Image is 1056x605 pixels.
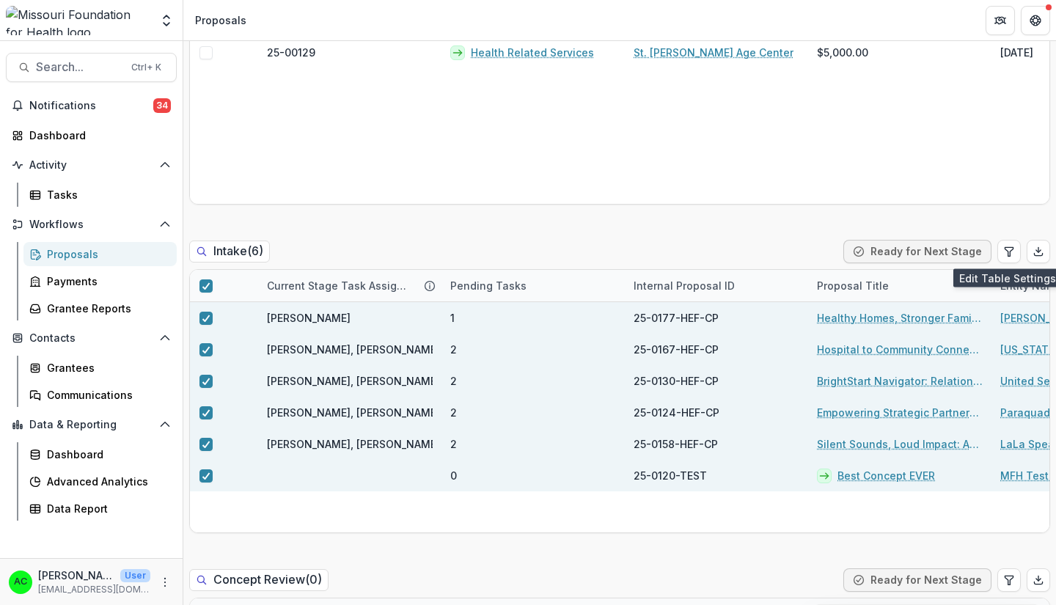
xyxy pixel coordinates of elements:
span: 25-0124-HEF-CP [634,405,719,420]
button: Partners [986,6,1015,35]
span: 25-0130-HEF-CP [634,373,719,389]
span: 2 [450,405,457,420]
div: Payments [47,274,165,289]
div: Grantees [47,360,165,375]
div: Current Stage Task Assignees [258,270,441,301]
button: Open Data & Reporting [6,413,177,436]
nav: breadcrumb [189,10,252,31]
a: Payments [23,269,177,293]
span: Workflows [29,219,153,231]
div: Internal Proposal ID [625,270,808,301]
div: Dashboard [29,128,165,143]
div: Proposal Title [808,270,991,301]
span: [PERSON_NAME] [267,310,351,326]
button: Open Workflows [6,213,177,236]
button: Export table data [1027,568,1050,592]
a: Dashboard [6,123,177,147]
div: Communications [47,387,165,403]
a: Hospital to Community Connections [817,342,983,357]
button: Open entity switcher [156,6,177,35]
div: Proposals [47,246,165,262]
a: Health Related Services [471,45,594,60]
a: Advanced Analytics [23,469,177,494]
span: 1 [450,310,455,326]
div: Tasks [47,187,165,202]
span: [PERSON_NAME], [PERSON_NAME] [267,405,440,420]
div: Dashboard [47,447,165,462]
div: Ctrl + K [128,59,164,76]
span: 2 [450,342,457,357]
a: Data Report [23,496,177,521]
div: Alyssa Curran [14,577,27,587]
a: Tasks [23,183,177,207]
span: $5,000.00 [817,45,868,60]
button: Get Help [1021,6,1050,35]
button: Open Activity [6,153,177,177]
span: 25-00129 [267,45,315,60]
button: More [156,573,174,591]
button: Notifications34 [6,94,177,117]
a: Best Concept EVER [837,468,935,483]
span: 25-0177-HEF-CP [634,310,719,326]
a: Proposals [23,242,177,266]
div: Pending Tasks [441,270,625,301]
div: Grantee Reports [47,301,165,316]
span: [PERSON_NAME], [PERSON_NAME] [267,373,440,389]
button: Edit table settings [997,568,1021,592]
span: Notifications [29,100,153,112]
a: Grantees [23,356,177,380]
span: 0 [450,468,457,483]
a: Silent Sounds, Loud Impact: Advancing Brain Health Equity Through Community-Based Prevention [817,436,983,452]
span: 25-0158-HEF-CP [634,436,718,452]
button: Ready for Next Stage [843,240,991,263]
div: Data Report [47,501,165,516]
a: St. [PERSON_NAME] Age Center [634,45,793,60]
a: BrightStart Navigator: Relational Navigation for Developmental Equity in [GEOGRAPHIC_DATA][US_STATE] [817,373,983,389]
h2: Concept Review ( 0 ) [189,569,329,590]
button: Open Contacts [6,326,177,350]
p: User [120,569,150,582]
div: [DATE] [1000,45,1033,60]
span: Data & Reporting [29,419,153,431]
button: Ready for Next Stage [843,568,991,592]
span: Search... [36,60,122,74]
span: Activity [29,159,153,172]
a: Grantee Reports [23,296,177,320]
span: [PERSON_NAME], [PERSON_NAME] [267,436,440,452]
div: Proposal Title [808,278,898,293]
a: Empowering Strategic Partnerships to Advocate for Common Issues of Concern [817,405,983,420]
div: Internal Proposal ID [625,278,744,293]
div: Advanced Analytics [47,474,165,489]
p: [EMAIL_ADDRESS][DOMAIN_NAME] [38,583,150,596]
span: 25-0167-HEF-CP [634,342,719,357]
button: Edit table settings [997,240,1021,263]
span: Contacts [29,332,153,345]
button: Search... [6,53,177,82]
span: 25-0120-TEST [634,468,707,483]
a: Healthy Homes, Stronger Families [817,310,983,326]
div: Current Stage Task Assignees [258,278,418,293]
div: Pending Tasks [441,278,535,293]
a: Dashboard [23,442,177,466]
h2: Intake ( 6 ) [189,241,270,262]
div: Proposals [195,12,246,28]
span: [PERSON_NAME], [PERSON_NAME] [267,342,440,357]
button: Export table data [1027,240,1050,263]
span: 34 [153,98,171,113]
span: 2 [450,436,457,452]
p: [PERSON_NAME] [38,568,114,583]
a: Communications [23,383,177,407]
img: Missouri Foundation for Health logo [6,6,150,35]
span: 2 [450,373,457,389]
